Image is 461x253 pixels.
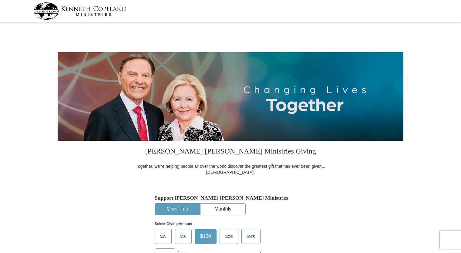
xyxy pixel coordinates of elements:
span: $500 [244,232,258,241]
h5: Support [PERSON_NAME] [PERSON_NAME] Ministries [155,195,306,201]
span: $250 [222,232,236,241]
button: One-Time [155,204,200,215]
span: $100 [197,232,214,241]
h3: [PERSON_NAME] [PERSON_NAME] Ministries Giving [132,141,329,163]
span: $25 [157,232,169,241]
strong: Select Giving Amount [155,222,192,226]
button: Monthly [200,204,245,215]
img: kcm-header-logo.svg [34,2,126,20]
div: Together, we're helping people all over the world discover the greatest gift that has ever been g... [132,163,329,175]
span: $50 [177,232,189,241]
